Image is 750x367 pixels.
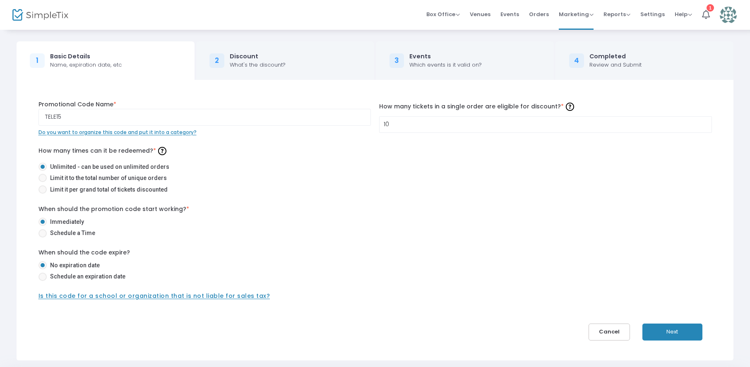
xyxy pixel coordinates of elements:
[426,10,460,18] span: Box Office
[38,109,371,126] input: Enter Promo Code
[470,4,490,25] span: Venues
[47,261,100,270] span: No expiration date
[209,53,224,68] div: 2
[640,4,665,25] span: Settings
[500,4,519,25] span: Events
[642,324,702,341] button: Next
[589,61,642,69] div: Review and Submit
[38,129,197,136] span: Do you want to organize this code and put it into a category?
[38,248,130,257] label: When should the code expire?
[50,61,122,69] div: Name, expiration date, etc
[38,100,371,109] label: Promotional Code Name
[379,100,712,113] label: How many tickets in a single order are eligible for discount?
[589,324,630,341] button: Cancel
[559,10,594,18] span: Marketing
[409,52,482,61] div: Events
[50,52,122,61] div: Basic Details
[47,272,125,281] span: Schedule an expiration date
[47,229,95,237] span: Schedule a Time
[38,205,189,213] label: When should the promotion code start working?
[529,4,549,25] span: Orders
[230,52,286,61] div: Discount
[409,61,482,69] div: Which events is it valid on?
[30,53,45,68] div: 1
[230,61,286,69] div: What's the discount?
[389,53,404,68] div: 3
[603,10,630,18] span: Reports
[589,52,642,61] div: Completed
[47,185,168,194] span: Limit it per grand total of tickets discounted
[47,174,167,182] span: Limit it to the total number of unique orders
[566,103,574,111] img: question-mark
[569,53,584,68] div: 4
[47,218,84,226] span: Immediately
[707,4,714,12] div: 1
[47,163,169,171] span: Unlimited - can be used on unlimited orders
[158,147,166,155] img: question-mark
[38,146,168,155] span: How many times can it be redeemed?
[675,10,692,18] span: Help
[38,292,270,300] span: Is this code for a school or organization that is not liable for sales tax?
